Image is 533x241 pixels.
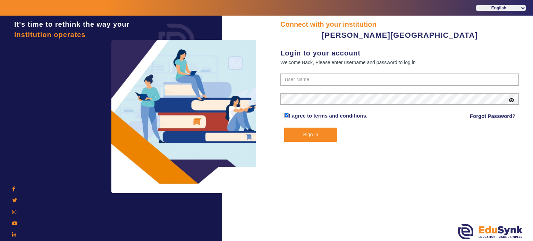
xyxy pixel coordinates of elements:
[14,31,86,38] span: institution operates
[470,112,516,120] a: Forgot Password?
[280,74,519,86] input: User Name
[280,48,519,58] div: Login to your account
[284,128,338,142] button: Sign In
[111,40,257,193] img: login3.png
[280,29,519,41] div: [PERSON_NAME][GEOGRAPHIC_DATA]
[280,58,519,67] div: Welcome Back, Please enter username and password to log in
[151,16,203,68] img: login.png
[14,20,129,28] span: It's time to rethink the way your
[289,113,368,119] a: I agree to terms and conditions.
[458,224,523,239] img: edusynk.png
[280,19,519,29] div: Connect with your institution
